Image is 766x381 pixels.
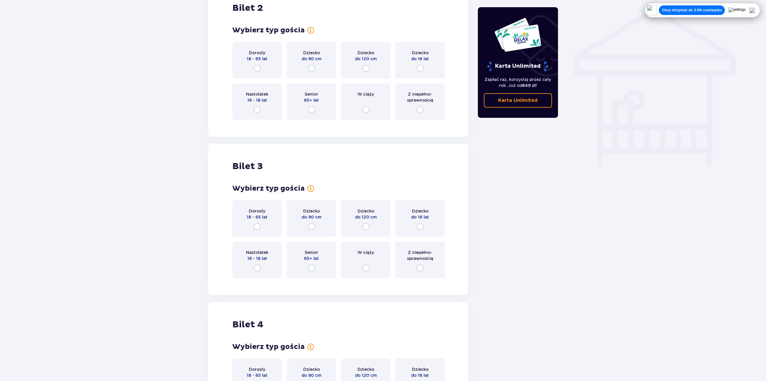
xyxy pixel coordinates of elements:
[412,366,429,372] span: Dziecko
[249,208,265,214] span: Dorosły
[498,97,538,104] p: Karta Unlimited
[357,208,374,214] span: Dziecko
[411,214,429,220] span: do 16 lat
[357,366,374,372] span: Dziecko
[302,372,321,378] span: do 90 cm
[247,372,267,378] span: 18 - 65 lat
[355,56,377,62] span: do 120 cm
[302,214,321,220] span: do 90 cm
[246,249,268,255] span: Nastolatek
[302,56,321,62] span: do 90 cm
[304,255,319,261] span: 65+ lat
[303,208,320,214] span: Dziecko
[246,91,268,97] span: Nastolatek
[304,97,319,103] span: 65+ lat
[484,93,552,108] a: Karta Unlimited
[494,17,542,52] img: Dwie karty całoroczne do Suntago z napisem 'UNLIMITED RELAX', na białym tle z tropikalnymi liśćmi...
[411,372,429,378] span: do 16 lat
[247,255,267,261] span: 16 - 18 lat
[412,50,429,56] span: Dziecko
[522,83,536,88] span: 649 zł
[247,97,267,103] span: 16 - 18 lat
[411,56,429,62] span: do 16 lat
[232,161,263,172] h2: Bilet 3
[355,372,377,378] span: do 120 cm
[484,76,552,88] p: Zapłać raz, korzystaj przez cały rok. Już od !
[247,56,267,62] span: 18 - 65 lat
[232,342,305,351] h3: Wybierz typ gościa
[355,214,377,220] span: do 120 cm
[232,2,263,14] h2: Bilet 2
[303,366,320,372] span: Dziecko
[303,50,320,56] span: Dziecko
[247,214,267,220] span: 18 - 65 lat
[305,91,318,97] span: Senior
[357,50,374,56] span: Dziecko
[305,249,318,255] span: Senior
[232,319,264,330] h2: Bilet 4
[232,184,305,193] h3: Wybierz typ gościa
[487,61,549,72] p: Karta Unlimited
[412,208,429,214] span: Dziecko
[249,366,265,372] span: Dorosły
[357,249,374,255] span: W ciąży
[249,50,265,56] span: Dorosły
[401,249,439,261] span: Z niepełno­sprawnością
[401,91,439,103] span: Z niepełno­sprawnością
[357,91,374,97] span: W ciąży
[232,26,305,35] h3: Wybierz typ gościa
